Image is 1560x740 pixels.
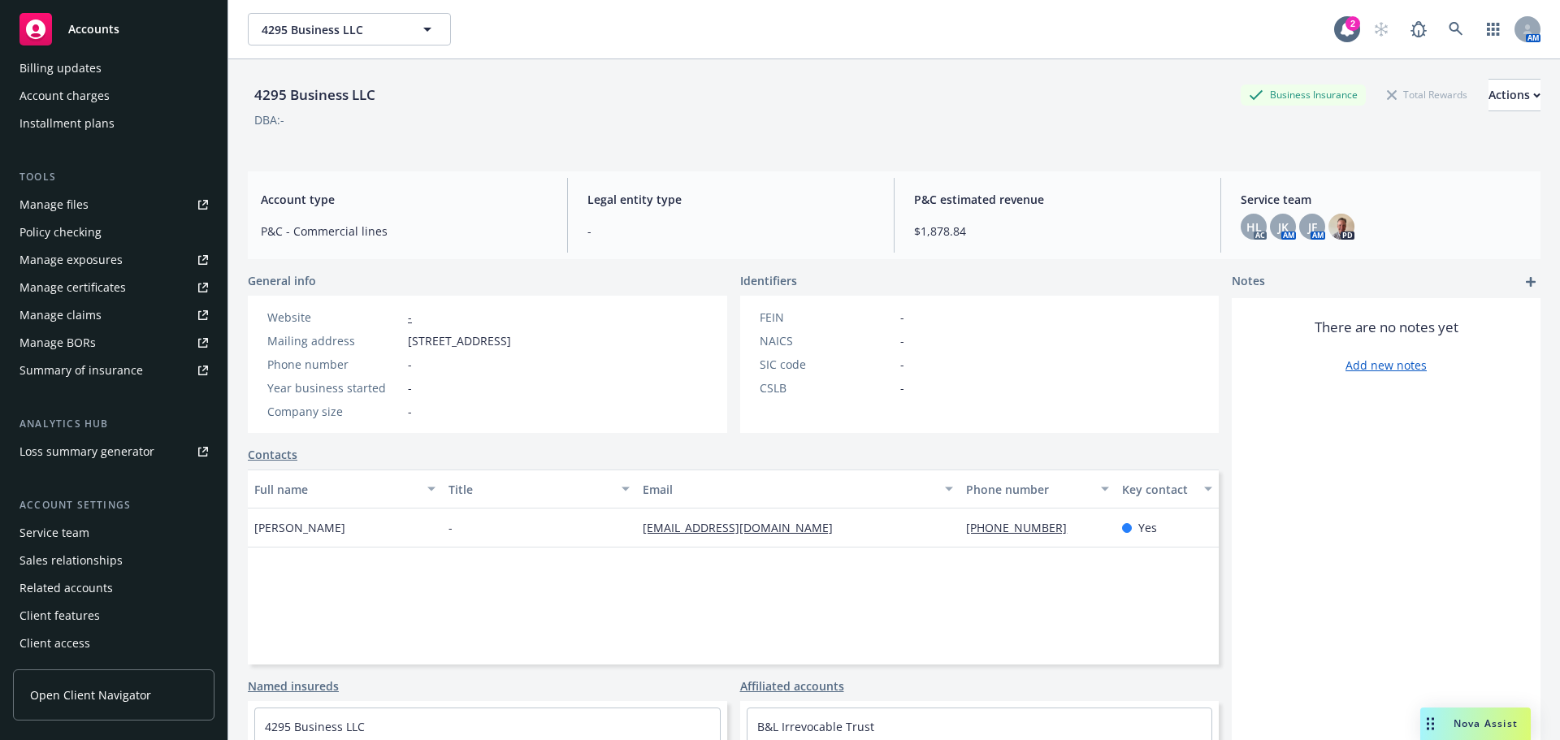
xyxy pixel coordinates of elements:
[19,110,115,136] div: Installment plans
[13,110,214,136] a: Installment plans
[13,302,214,328] a: Manage claims
[13,520,214,546] a: Service team
[1315,318,1458,337] span: There are no notes yet
[19,547,123,573] div: Sales relationships
[1402,13,1435,45] a: Report a Bug
[1454,716,1518,730] span: Nova Assist
[1232,272,1265,292] span: Notes
[267,356,401,373] div: Phone number
[13,630,214,656] a: Client access
[19,520,89,546] div: Service team
[408,379,412,396] span: -
[740,677,844,695] a: Affiliated accounts
[13,6,214,52] a: Accounts
[265,719,365,734] a: 4295 Business LLC
[960,470,1115,508] button: Phone number
[1521,272,1540,292] a: add
[13,83,214,109] a: Account charges
[267,379,401,396] div: Year business started
[1420,708,1441,740] div: Drag to move
[1241,84,1366,105] div: Business Insurance
[19,83,110,109] div: Account charges
[1379,84,1475,105] div: Total Rewards
[13,547,214,573] a: Sales relationships
[13,192,214,218] a: Manage files
[1308,219,1317,236] span: JF
[760,356,894,373] div: SIC code
[13,439,214,465] a: Loss summary generator
[900,332,904,349] span: -
[19,575,113,601] div: Related accounts
[1477,13,1510,45] a: Switch app
[19,330,96,356] div: Manage BORs
[267,332,401,349] div: Mailing address
[1488,80,1540,110] div: Actions
[248,272,316,289] span: General info
[248,677,339,695] a: Named insureds
[261,223,548,240] span: P&C - Commercial lines
[254,519,345,536] span: [PERSON_NAME]
[261,191,548,208] span: Account type
[19,630,90,656] div: Client access
[448,481,612,498] div: Title
[13,357,214,383] a: Summary of insurance
[1345,357,1427,374] a: Add new notes
[13,603,214,629] a: Client features
[643,520,846,535] a: [EMAIL_ADDRESS][DOMAIN_NAME]
[442,470,636,508] button: Title
[643,481,935,498] div: Email
[13,169,214,185] div: Tools
[448,519,453,536] span: -
[587,223,874,240] span: -
[1246,219,1262,236] span: HL
[254,481,418,498] div: Full name
[248,470,442,508] button: Full name
[19,302,102,328] div: Manage claims
[966,481,1090,498] div: Phone number
[408,332,511,349] span: [STREET_ADDRESS]
[587,191,874,208] span: Legal entity type
[914,191,1201,208] span: P&C estimated revenue
[914,223,1201,240] span: $1,878.84
[1278,219,1289,236] span: JK
[740,272,797,289] span: Identifiers
[1138,519,1157,536] span: Yes
[267,309,401,326] div: Website
[13,497,214,513] div: Account settings
[1488,79,1540,111] button: Actions
[408,356,412,373] span: -
[19,275,126,301] div: Manage certificates
[13,219,214,245] a: Policy checking
[900,309,904,326] span: -
[13,330,214,356] a: Manage BORs
[19,603,100,629] div: Client features
[254,111,284,128] div: DBA: -
[19,439,154,465] div: Loss summary generator
[408,309,412,325] a: -
[13,275,214,301] a: Manage certificates
[760,332,894,349] div: NAICS
[1116,470,1219,508] button: Key contact
[13,247,214,273] a: Manage exposures
[757,719,874,734] a: B&L Irrevocable Trust
[248,84,382,106] div: 4295 Business LLC
[900,379,904,396] span: -
[19,357,143,383] div: Summary of insurance
[248,446,297,463] a: Contacts
[1365,13,1397,45] a: Start snowing
[262,21,402,38] span: 4295 Business LLC
[760,379,894,396] div: CSLB
[1440,13,1472,45] a: Search
[1420,708,1531,740] button: Nova Assist
[19,192,89,218] div: Manage files
[13,575,214,601] a: Related accounts
[248,13,451,45] button: 4295 Business LLC
[636,470,960,508] button: Email
[68,23,119,36] span: Accounts
[267,403,401,420] div: Company size
[1328,214,1354,240] img: photo
[760,309,894,326] div: FEIN
[30,686,151,703] span: Open Client Navigator
[966,520,1080,535] a: [PHONE_NUMBER]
